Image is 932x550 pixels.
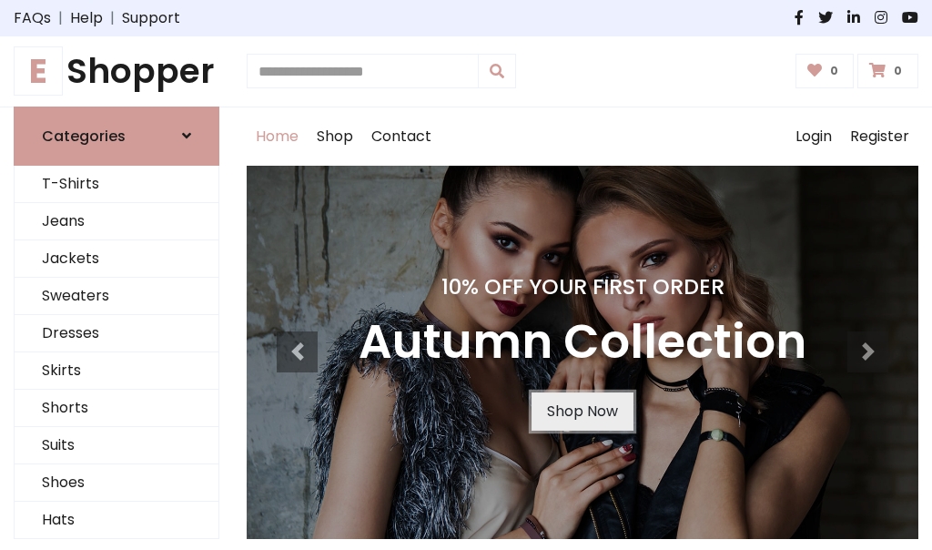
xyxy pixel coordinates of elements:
[15,390,218,427] a: Shorts
[15,203,218,240] a: Jeans
[14,107,219,166] a: Categories
[42,127,126,145] h6: Categories
[532,392,633,431] a: Shop Now
[247,107,308,166] a: Home
[786,107,841,166] a: Login
[826,63,843,79] span: 0
[889,63,907,79] span: 0
[359,314,806,371] h3: Autumn Collection
[308,107,362,166] a: Shop
[14,7,51,29] a: FAQs
[15,464,218,502] a: Shoes
[362,107,441,166] a: Contact
[122,7,180,29] a: Support
[857,54,918,88] a: 0
[359,274,806,300] h4: 10% Off Your First Order
[14,46,63,96] span: E
[51,7,70,29] span: |
[15,166,218,203] a: T-Shirts
[15,315,218,352] a: Dresses
[70,7,103,29] a: Help
[15,240,218,278] a: Jackets
[795,54,855,88] a: 0
[15,502,218,539] a: Hats
[14,51,219,92] h1: Shopper
[15,278,218,315] a: Sweaters
[14,51,219,92] a: EShopper
[841,107,918,166] a: Register
[103,7,122,29] span: |
[15,427,218,464] a: Suits
[15,352,218,390] a: Skirts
